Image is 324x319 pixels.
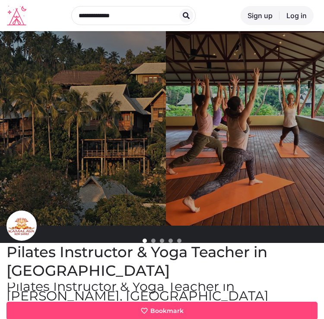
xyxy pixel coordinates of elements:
[6,232,318,280] h1: Pilates Instructor & Yoga Teacher in [GEOGRAPHIC_DATA]
[6,211,37,241] a: Listing logo
[6,282,318,301] h2: Pilates Instructor & Yoga Teacher in [PERSON_NAME], [GEOGRAPHIC_DATA]
[241,6,280,25] a: Sign up
[280,6,314,25] a: Log in
[150,306,184,315] span: Bookmark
